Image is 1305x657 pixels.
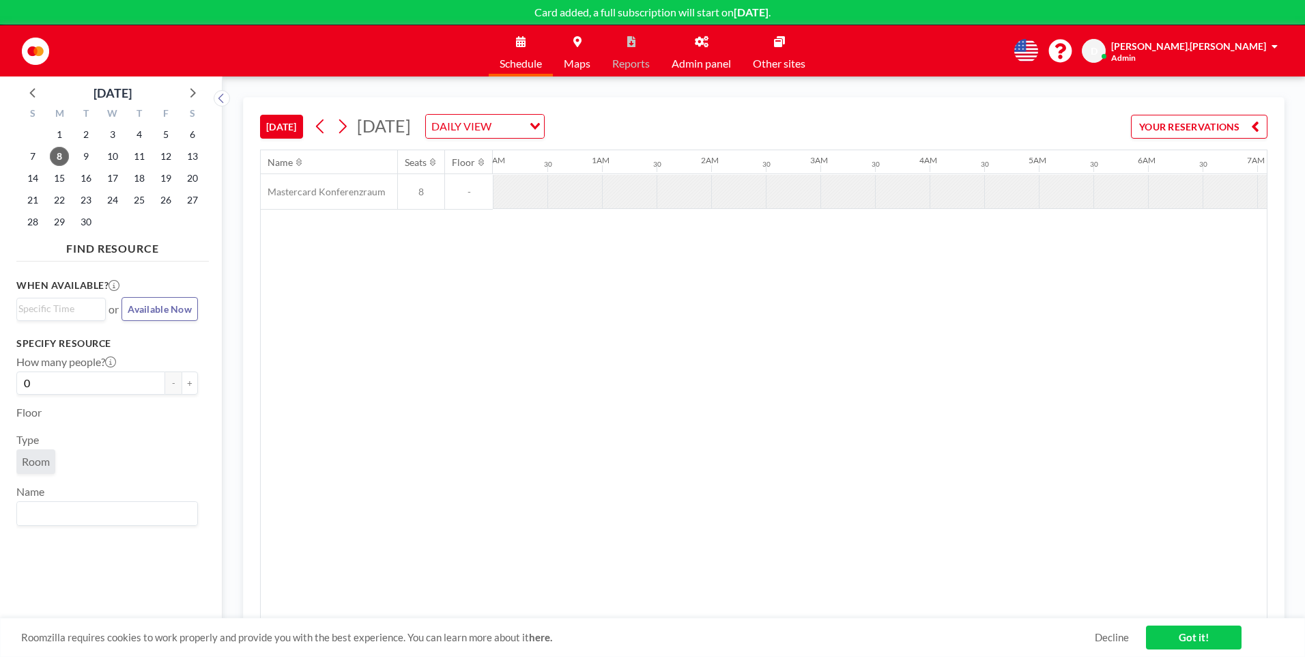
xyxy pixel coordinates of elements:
label: Floor [16,406,42,419]
div: 7AM [1247,155,1265,165]
span: Sunday, September 21, 2025 [23,191,42,210]
span: Friday, September 12, 2025 [156,147,175,166]
span: Tuesday, September 9, 2025 [76,147,96,166]
div: 30 [544,160,552,169]
span: [PERSON_NAME].[PERSON_NAME] [1111,40,1266,52]
div: 1AM [592,155,610,165]
div: F [152,106,179,124]
h4: FIND RESOURCE [16,236,209,255]
input: Search for option [18,505,190,522]
div: 30 [653,160,661,169]
a: Decline [1095,631,1129,644]
button: Available Now [121,297,198,321]
span: Tuesday, September 30, 2025 [76,212,96,232]
div: T [73,106,100,124]
span: Wednesday, September 3, 2025 [103,125,122,144]
a: here. [529,631,552,643]
span: Friday, September 5, 2025 [156,125,175,144]
span: Schedule [500,58,542,69]
a: Got it! [1146,626,1242,649]
div: S [179,106,205,124]
div: 30 [762,160,771,169]
div: 2AM [701,155,719,165]
span: Maps [564,58,590,69]
label: Type [16,433,39,447]
span: Sunday, September 14, 2025 [23,169,42,188]
div: W [100,106,126,124]
div: 5AM [1029,155,1046,165]
b: [DATE] [734,5,769,18]
a: Reports [601,25,661,76]
span: Sunday, September 28, 2025 [23,212,42,232]
span: Thursday, September 25, 2025 [130,191,149,210]
div: T [126,106,152,124]
span: Monday, September 22, 2025 [50,191,69,210]
input: Search for option [496,117,521,135]
span: [DATE] [357,115,411,136]
button: + [182,372,198,395]
span: 8 [398,186,444,198]
h3: Specify resource [16,337,198,350]
div: 12AM [483,155,505,165]
span: Wednesday, September 17, 2025 [103,169,122,188]
div: Seats [405,156,427,169]
div: M [46,106,73,124]
span: Roomzilla requires cookies to work properly and provide you with the best experience. You can lea... [21,631,1095,644]
input: Search for option [18,301,98,316]
span: Monday, September 8, 2025 [50,147,69,166]
button: [DATE] [260,115,303,139]
div: Search for option [17,502,197,525]
span: Friday, September 19, 2025 [156,169,175,188]
div: Name [268,156,293,169]
span: Admin panel [672,58,731,69]
span: Reports [612,58,650,69]
button: - [165,372,182,395]
span: Saturday, September 20, 2025 [183,169,202,188]
div: Search for option [17,298,105,319]
div: 4AM [919,155,937,165]
div: 3AM [810,155,828,165]
div: 30 [1090,160,1098,169]
div: S [20,106,46,124]
div: Floor [452,156,475,169]
span: Tuesday, September 23, 2025 [76,191,96,210]
div: Search for option [426,115,544,138]
span: Wednesday, September 10, 2025 [103,147,122,166]
img: organization-logo [22,38,49,65]
span: Saturday, September 13, 2025 [183,147,202,166]
span: Thursday, September 4, 2025 [130,125,149,144]
div: 30 [1199,160,1207,169]
a: Schedule [489,25,553,76]
label: How many people? [16,355,116,369]
span: Room [22,455,50,469]
span: Sunday, September 7, 2025 [23,147,42,166]
span: - [445,186,493,198]
div: 30 [872,160,880,169]
span: Friday, September 26, 2025 [156,191,175,210]
span: Monday, September 1, 2025 [50,125,69,144]
span: Tuesday, September 2, 2025 [76,125,96,144]
div: 6AM [1138,155,1156,165]
span: Monday, September 29, 2025 [50,212,69,232]
span: Mastercard Konferenzraum [261,186,386,198]
span: Admin [1111,53,1136,63]
div: 30 [981,160,989,169]
span: Saturday, September 6, 2025 [183,125,202,144]
span: Other sites [753,58,805,69]
span: Thursday, September 11, 2025 [130,147,149,166]
span: Thursday, September 18, 2025 [130,169,149,188]
div: [DATE] [94,83,132,102]
span: Monday, September 15, 2025 [50,169,69,188]
span: or [109,303,119,316]
span: DAILY VIEW [429,117,494,135]
button: YOUR RESERVATIONS [1131,115,1267,139]
span: Wednesday, September 24, 2025 [103,191,122,210]
a: Admin panel [661,25,742,76]
span: D [1091,45,1098,57]
span: Available Now [128,303,192,315]
span: Tuesday, September 16, 2025 [76,169,96,188]
a: Other sites [742,25,816,76]
label: Name [16,485,44,499]
span: Saturday, September 27, 2025 [183,191,202,210]
a: Maps [553,25,601,76]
